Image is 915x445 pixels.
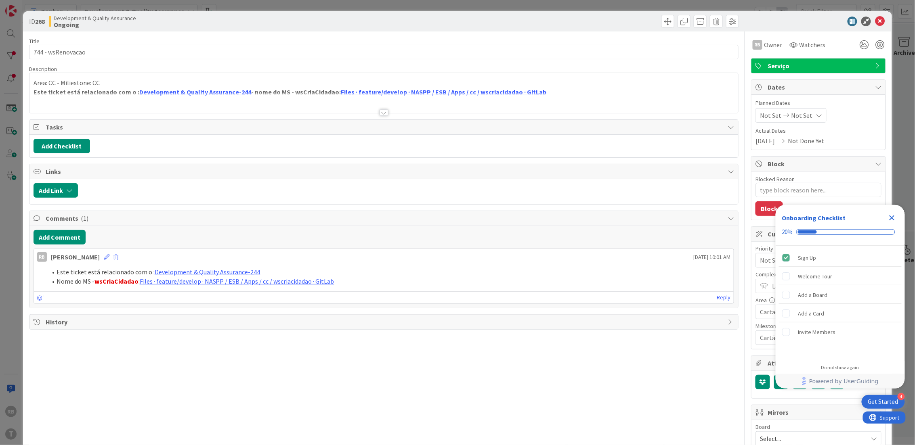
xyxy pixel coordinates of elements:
[798,309,825,318] div: Add a Card
[140,277,334,285] a: Files · feature/develop · NASPP / ESB / Apps / cc / wscriacidadao · GitLab
[341,88,547,96] a: Files · feature/develop · NASPP / ESB / Apps / cc / wscriacidadao · GitLab
[798,290,828,300] div: Add a Board
[760,433,863,444] span: Select...
[768,159,871,169] span: Block
[768,229,871,239] span: Custom Fields
[756,323,881,329] div: Milestone
[756,272,881,277] div: Complexidade
[54,15,136,21] span: Development & Quality Assurance
[756,201,783,216] button: Block
[798,253,816,263] div: Sign Up
[756,175,795,183] label: Blocked Reason
[776,374,905,389] div: Footer
[34,88,547,96] strong: Este ticket está relacionado com o : - nome do MS - wsCriaCidadao:
[782,228,793,236] div: 20%
[37,252,47,262] div: RB
[46,213,724,223] span: Comments
[768,82,871,92] span: Dates
[756,424,770,430] span: Board
[768,358,871,368] span: Attachments
[779,305,902,322] div: Add a Card is incomplete.
[779,286,902,304] div: Add a Board is incomplete.
[798,272,833,281] div: Welcome Tour
[776,205,905,389] div: Checklist Container
[34,139,90,153] button: Add Checklist
[798,327,836,337] div: Invite Members
[764,40,782,50] span: Owner
[886,211,898,224] div: Close Checklist
[753,40,762,50] div: RB
[46,167,724,176] span: Links
[756,246,881,251] div: Priority
[756,297,881,303] div: Area
[717,292,730,303] a: Reply
[34,78,735,88] p: Area: CC - Miliestone: CC
[760,306,863,318] span: Cartão Cidadão
[47,277,731,286] li: Nome do MS - :
[139,88,252,96] a: Development & Quality Assurance-244
[756,127,881,135] span: Actual Dates
[34,230,86,244] button: Add Comment
[821,364,859,371] div: Do not show again
[756,136,775,146] span: [DATE]
[693,253,730,261] span: [DATE] 10:01 AM
[155,268,260,276] a: Development & Quality Assurance-244
[54,21,136,28] b: Ongoing
[782,213,846,223] div: Onboarding Checklist
[862,395,905,409] div: Open Get Started checklist, remaining modules: 4
[788,136,824,146] span: Not Done Yet
[756,99,881,107] span: Planned Dates
[868,398,898,406] div: Get Started
[46,317,724,327] span: History
[35,17,45,25] b: 268
[772,280,863,292] span: Large
[34,183,78,198] button: Add Link
[29,45,739,59] input: type card name here...
[768,61,871,71] span: Serviço
[779,323,902,341] div: Invite Members is incomplete.
[809,376,879,386] span: Powered by UserGuiding
[776,246,905,359] div: Checklist items
[47,267,731,277] li: Este ticket está relacionado com o :
[51,252,100,262] div: [PERSON_NAME]
[29,17,45,26] span: ID
[81,214,88,222] span: ( 1 )
[760,111,781,120] span: Not Set
[898,393,905,400] div: 4
[760,255,863,266] span: Not Set
[29,65,57,73] span: Description
[779,267,902,285] div: Welcome Tour is incomplete.
[779,249,902,267] div: Sign Up is complete.
[791,111,812,120] span: Not Set
[782,228,898,236] div: Checklist progress: 20%
[768,407,871,417] span: Mirrors
[94,277,139,285] strong: wsCriaCidadao
[29,38,40,45] label: Title
[17,1,37,11] span: Support
[799,40,825,50] span: Watchers
[780,374,901,389] a: Powered by UserGuiding
[760,332,863,343] span: Cartão de Cidadão
[46,122,724,132] span: Tasks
